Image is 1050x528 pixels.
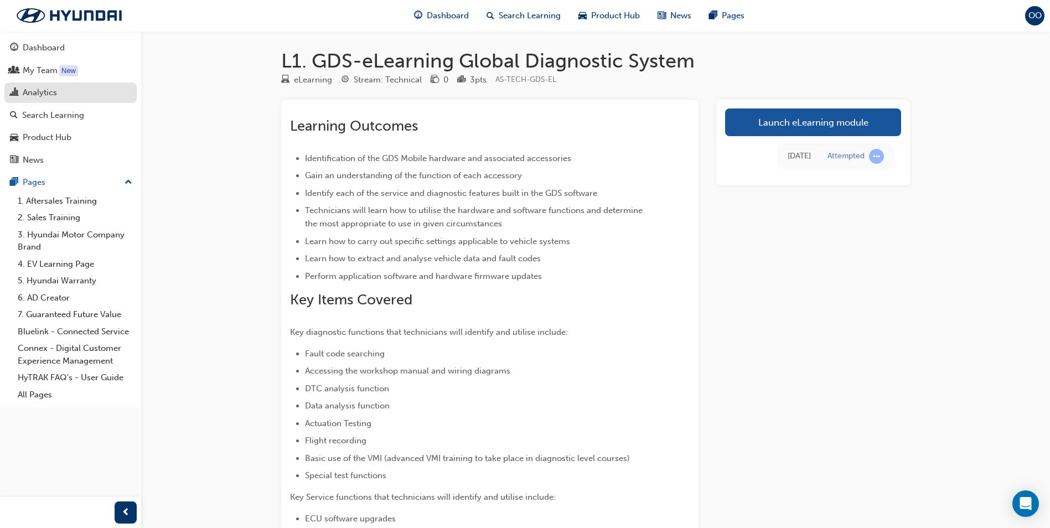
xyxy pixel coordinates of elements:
span: Special test functions [305,470,386,480]
a: Dashboard [4,38,137,58]
span: Gain an understanding of the function of each accessory [305,170,522,180]
span: learningRecordVerb_ATTEMPT-icon [869,149,884,164]
a: 5. Hyundai Warranty [13,272,137,289]
span: ECU software upgrades [305,514,396,524]
div: Price [431,73,448,87]
div: Stream: Technical [354,74,422,86]
a: 6. AD Creator [13,289,137,307]
div: News [23,154,44,167]
span: Identify each of the service and diagnostic features built in the GDS software [305,188,597,198]
span: learningResourceType_ELEARNING-icon [281,75,289,85]
span: Learning Outcomes [290,117,418,134]
div: Tooltip anchor [59,65,78,76]
span: Data analysis function [305,401,390,411]
a: All Pages [13,386,137,403]
a: Search Learning [4,105,137,126]
span: chart-icon [10,88,18,98]
a: guage-iconDashboard [405,4,478,27]
div: Points [457,73,487,87]
a: news-iconNews [649,4,700,27]
span: Pages [722,9,744,22]
a: 7. Guaranteed Future Value [13,306,137,323]
span: car-icon [10,133,18,143]
a: Connex - Digital Customer Experience Management [13,340,137,369]
button: Pages [4,172,137,193]
span: search-icon [10,111,18,121]
span: guage-icon [414,9,422,23]
a: search-iconSearch Learning [478,4,570,27]
span: target-icon [341,75,349,85]
span: Basic use of the VMI (advanced VMI training to take place in diagnostic level courses) [305,453,630,463]
span: news-icon [658,9,666,23]
div: Fri Sep 20 2024 13:56:10 GMT+0800 (Australian Western Standard Time) [788,150,811,163]
a: car-iconProduct Hub [570,4,649,27]
div: 0 [443,74,448,86]
span: guage-icon [10,43,18,53]
a: Analytics [4,82,137,103]
span: Actuation Testing [305,418,371,428]
span: Fault code searching [305,349,385,359]
span: Product Hub [591,9,640,22]
span: Technicians will learn how to utilise the hardware and software functions and determine the most ... [305,205,645,229]
img: Trak [6,4,133,27]
a: 1. Aftersales Training [13,193,137,210]
button: OO [1025,6,1044,25]
span: pages-icon [709,9,717,23]
span: Learn how to extract and analyse vehicle data and fault codes [305,253,541,263]
span: pages-icon [10,178,18,188]
div: Analytics [23,86,57,99]
span: Accessing the workshop manual and wiring diagrams [305,366,510,376]
span: Learning resource code [495,75,556,84]
span: Key Service functions that technicians will identify and utilise include: [290,492,556,502]
div: Dashboard [23,42,65,54]
h1: L1. GDS-eLearning Global Diagnostic System [281,49,910,73]
span: prev-icon [122,506,130,520]
div: Open Intercom Messenger [1012,490,1039,517]
a: My Team [4,60,137,81]
div: Type [281,73,332,87]
span: Key Items Covered [290,291,412,308]
a: pages-iconPages [700,4,753,27]
a: Product Hub [4,127,137,148]
a: 2. Sales Training [13,209,137,226]
span: up-icon [125,175,132,190]
a: 4. EV Learning Page [13,256,137,273]
span: Dashboard [427,9,469,22]
button: DashboardMy TeamAnalyticsSearch LearningProduct HubNews [4,35,137,172]
span: Flight recording [305,436,366,446]
div: Attempted [827,151,865,162]
div: Search Learning [22,109,84,122]
span: Identification of the GDS Mobile hardware and associated accessories [305,153,571,163]
div: My Team [23,64,58,77]
a: News [4,150,137,170]
div: Pages [23,176,45,189]
span: podium-icon [457,75,465,85]
span: OO [1028,9,1042,22]
span: search-icon [487,9,494,23]
span: Learn how to carry out specific settings applicable to vehicle systems [305,236,570,246]
span: DTC analysis function [305,384,389,394]
div: Stream [341,73,422,87]
a: HyTRAK FAQ's - User Guide [13,369,137,386]
a: Bluelink - Connected Service [13,323,137,340]
a: 3. Hyundai Motor Company Brand [13,226,137,256]
span: people-icon [10,66,18,76]
span: Key diagnostic functions that technicians will identify and utilise include: [290,327,568,337]
span: money-icon [431,75,439,85]
div: eLearning [294,74,332,86]
span: car-icon [578,9,587,23]
span: news-icon [10,156,18,165]
span: Search Learning [499,9,561,22]
a: Launch eLearning module [725,108,901,136]
div: 3 pts [470,74,487,86]
span: Perform application software and hardware firmware updates [305,271,542,281]
span: News [670,9,691,22]
div: Product Hub [23,131,71,144]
